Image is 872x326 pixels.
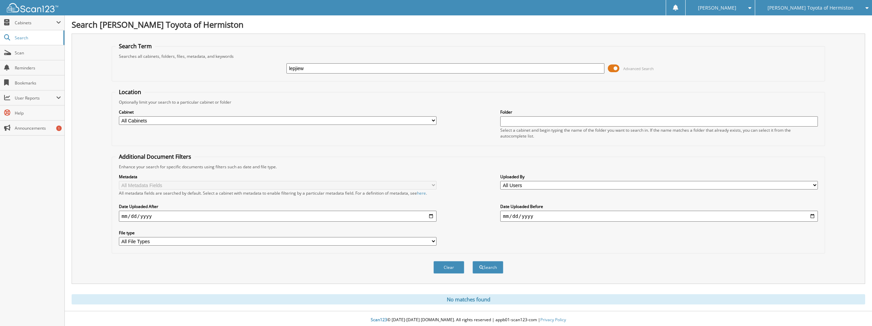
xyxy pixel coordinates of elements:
[500,127,818,139] div: Select a cabinet and begin typing the name of the folder you want to search in. If the name match...
[119,109,437,115] label: Cabinet
[767,6,853,10] span: [PERSON_NAME] Toyota of Hermiston
[15,35,60,41] span: Search
[15,95,56,101] span: User Reports
[15,125,61,131] span: Announcements
[500,211,818,222] input: end
[417,190,426,196] a: here
[15,65,61,71] span: Reminders
[15,80,61,86] span: Bookmarks
[115,88,145,96] legend: Location
[15,50,61,56] span: Scan
[115,42,155,50] legend: Search Term
[119,174,437,180] label: Metadata
[15,20,56,26] span: Cabinets
[7,3,58,12] img: scan123-logo-white.svg
[500,109,818,115] label: Folder
[433,261,464,274] button: Clear
[119,211,437,222] input: start
[500,204,818,209] label: Date Uploaded Before
[500,174,818,180] label: Uploaded By
[115,164,821,170] div: Enhance your search for specific documents using filters such as date and file type.
[72,19,865,30] h1: Search [PERSON_NAME] Toyota of Hermiston
[119,190,437,196] div: All metadata fields are searched by default. Select a cabinet with metadata to enable filtering b...
[15,110,61,116] span: Help
[115,53,821,59] div: Searches all cabinets, folders, files, metadata, and keywords
[472,261,503,274] button: Search
[56,126,62,131] div: 1
[698,6,736,10] span: [PERSON_NAME]
[119,204,437,209] label: Date Uploaded After
[72,294,865,304] div: No matches found
[371,317,387,323] span: Scan123
[115,153,195,160] legend: Additional Document Filters
[540,317,566,323] a: Privacy Policy
[623,66,654,71] span: Advanced Search
[115,99,821,105] div: Optionally limit your search to a particular cabinet or folder
[119,230,437,236] label: File type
